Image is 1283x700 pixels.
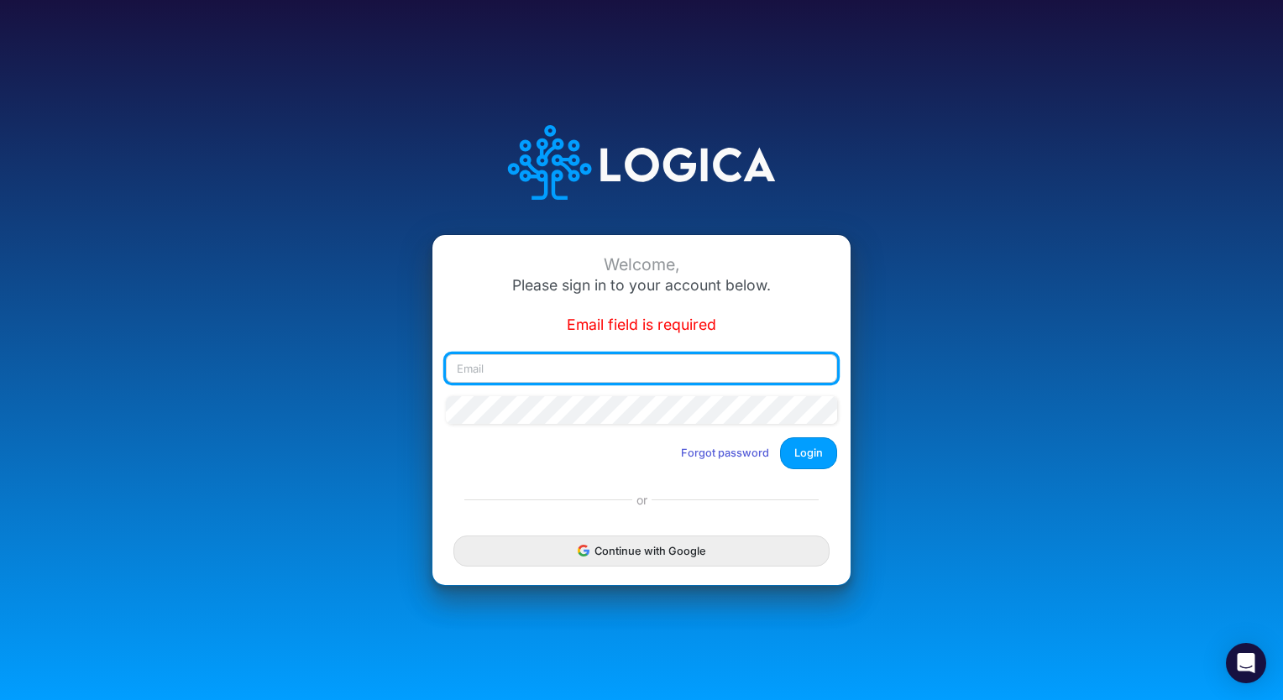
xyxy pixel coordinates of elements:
[446,354,837,383] input: Email
[446,255,837,274] div: Welcome,
[670,439,780,467] button: Forgot password
[512,276,771,294] span: Please sign in to your account below.
[1226,643,1266,683] div: Open Intercom Messenger
[453,535,830,567] button: Continue with Google
[567,316,716,333] span: Email field is required
[780,437,837,468] button: Login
